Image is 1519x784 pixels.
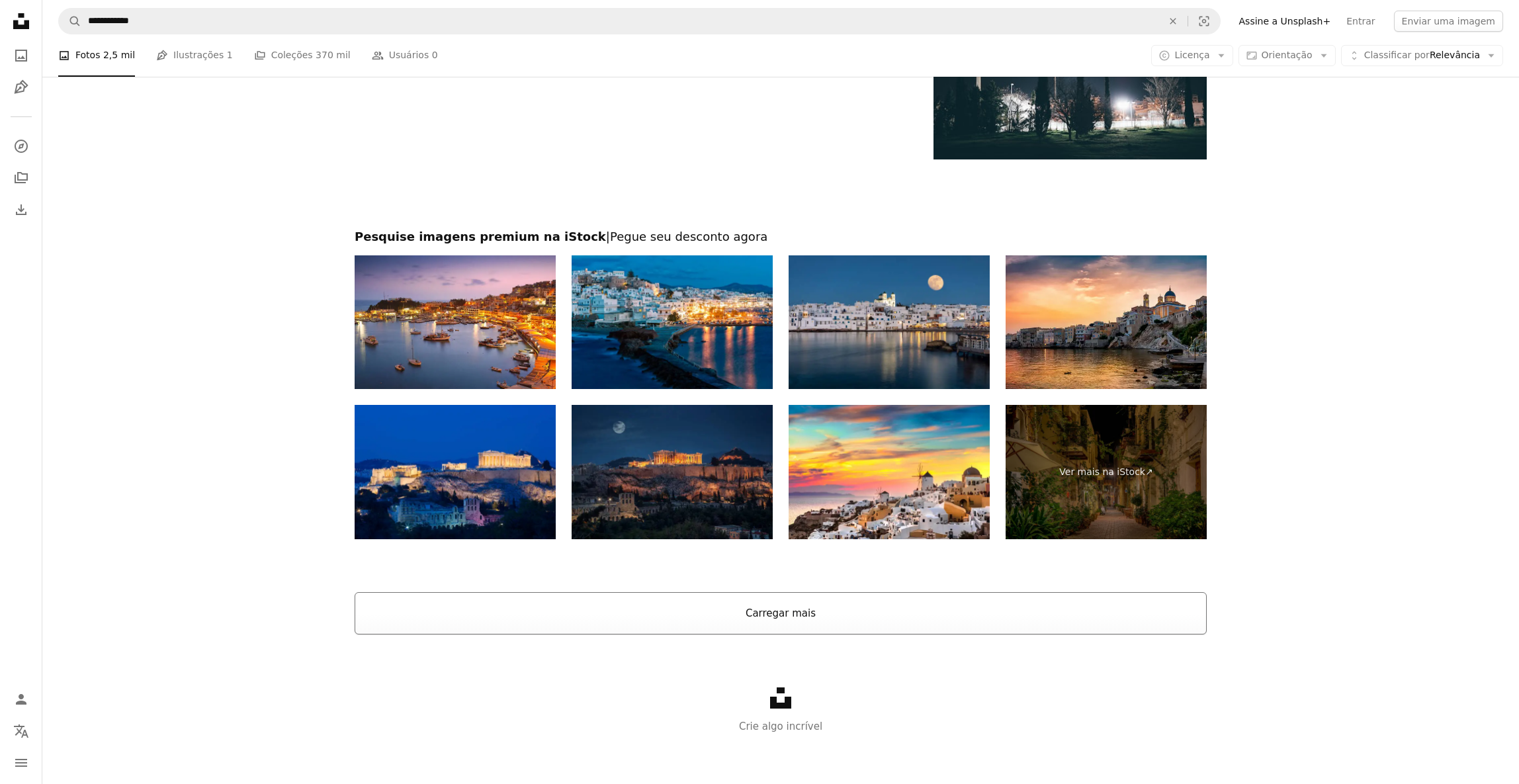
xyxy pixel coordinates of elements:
button: Carregar mais [355,592,1207,634]
span: 370 mil [316,48,351,63]
img: Acrópole de noite com lua cheia, Grécia [572,405,773,539]
a: Ilustrações [8,74,34,101]
img: A Acrópole em Atenas, Grécia [355,405,556,539]
button: Orientação [1238,45,1336,66]
span: 0 [432,48,438,63]
button: Classificar porRelevância [1341,45,1503,66]
a: Entrar [1338,11,1383,32]
a: Coleções [8,165,34,191]
button: Pesquisa visual [1188,9,1220,34]
img: Lua cheia de agosto sobre a aldeia idílica de Naousa, Paros [789,255,990,390]
button: Idioma [8,718,34,744]
a: Início — Unsplash [8,8,34,37]
span: Orientação [1262,50,1313,60]
a: Coleções 370 mil [254,34,351,77]
img: Mikrolimano marina em Atenas. [355,255,556,390]
button: Licença [1151,45,1233,66]
span: 1 [227,48,233,63]
a: Fotos [8,42,34,69]
span: | Pegue seu desconto agora [606,230,767,243]
button: Enviar uma imagem [1394,11,1503,32]
span: Relevância [1364,49,1480,62]
button: Limpar [1158,9,1188,34]
a: Entrar / Cadastrar-se [8,686,34,713]
span: Licença [1174,50,1209,60]
a: Ilustrações 1 [156,34,233,77]
img: Naxos iluminada ao anoitecer, Cíclades, Grécia [572,255,773,390]
a: Explorar [8,133,34,159]
a: Ver mais na iStock↗ [1006,405,1207,539]
button: Pesquise na Unsplash [59,9,81,34]
h2: Pesquise imagens premium na iStock [355,229,1207,245]
form: Pesquise conteúdo visual em todo o site [58,8,1221,34]
span: Classificar por [1364,50,1430,60]
p: Crie algo incrível [42,719,1519,734]
a: Assine a Unsplash+ [1231,11,1339,32]
img: Vista de Oia a vila mais bonita da ilha de Santorini [789,405,990,539]
img: A paisagem urbana da cidade de Ermoupolis durante o pôr do sol [1006,255,1207,390]
button: Menu [8,750,34,776]
a: Usuários 0 [372,34,438,77]
a: Histórico de downloads [8,196,34,223]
